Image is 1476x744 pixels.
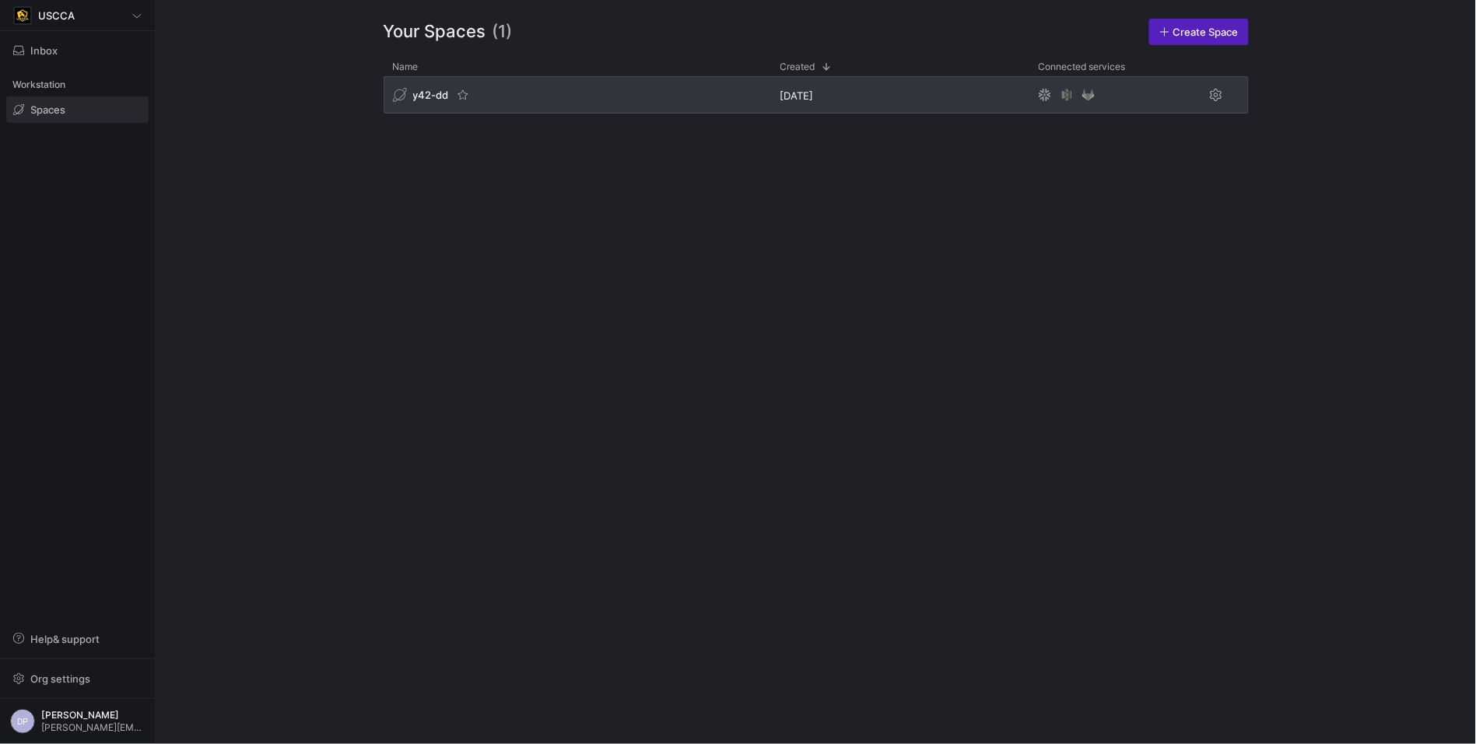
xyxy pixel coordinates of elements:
[30,103,65,116] span: Spaces
[6,705,149,738] button: DP[PERSON_NAME][PERSON_NAME][EMAIL_ADDRESS][PERSON_NAME][DOMAIN_NAME]
[1039,61,1126,72] span: Connected services
[393,61,419,72] span: Name
[384,19,486,45] span: Your Spaces
[780,61,815,72] span: Created
[41,722,145,733] span: [PERSON_NAME][EMAIL_ADDRESS][PERSON_NAME][DOMAIN_NAME]
[38,9,75,22] span: USCCA
[6,626,149,652] button: Help& support
[6,37,149,64] button: Inbox
[493,19,513,45] span: (1)
[1173,26,1239,38] span: Create Space
[6,674,149,686] a: Org settings
[41,710,145,721] span: [PERSON_NAME]
[30,633,100,645] span: Help & support
[10,709,35,734] div: DP
[15,8,30,23] img: https://storage.googleapis.com/y42-prod-data-exchange/images/uAsz27BndGEK0hZWDFeOjoxA7jCwgK9jE472...
[6,665,149,692] button: Org settings
[30,672,90,685] span: Org settings
[1149,19,1249,45] a: Create Space
[780,89,814,102] span: [DATE]
[30,44,58,57] span: Inbox
[384,76,1249,120] div: Press SPACE to select this row.
[6,96,149,123] a: Spaces
[413,89,449,101] span: y42-dd
[6,73,149,96] div: Workstation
